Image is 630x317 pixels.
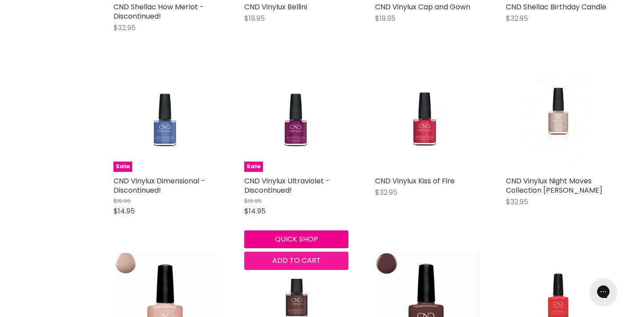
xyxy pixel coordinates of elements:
span: $19.95 [244,197,262,205]
span: $14.95 [113,206,135,216]
span: $32.95 [506,13,528,24]
a: CND Vinylux Dimensional - Discontinued!Sale [113,68,218,172]
img: CND Vinylux Dimensional - Discontinued! [131,68,200,172]
span: $32.95 [506,197,528,207]
button: Quick shop [244,230,348,248]
a: CND Shellac How Merlot - Discontinued! [113,2,204,21]
a: CND Vinylux Ultraviolet - Discontinued! [244,176,330,195]
a: CND Vinylux Dimensional - Discontinued! [113,176,205,195]
span: Sale [113,162,132,172]
span: Sale [244,162,263,172]
button: Add to cart [244,252,348,269]
img: CND Vinylux Night Moves Collection Bellini [523,68,593,172]
a: CND Vinylux Kiss of Fire [375,176,455,186]
a: CND Shellac Birthday Candle [506,2,606,12]
span: Add to cart [272,255,321,265]
a: CND Vinylux Ultraviolet - Discontinued!Sale [244,68,348,172]
span: $19.95 [113,197,131,205]
span: $32.95 [113,23,136,33]
img: CND Vinylux Ultraviolet - Discontinued! [262,68,331,172]
span: $19.95 [375,13,396,24]
a: CND Vinylux Bellini [244,2,307,12]
a: CND Vinylux Night Moves Collection Bellini [506,68,610,172]
img: CND Vinylux Kiss of Fire [392,68,462,172]
span: $32.95 [375,187,397,198]
iframe: Gorgias live chat messenger [586,275,621,308]
span: $14.95 [244,206,266,216]
a: CND Vinylux Cap and Gown [375,2,470,12]
a: CND Vinylux Kiss of Fire [375,68,479,172]
a: CND Vinylux Night Moves Collection [PERSON_NAME] [506,176,602,195]
span: $19.95 [244,13,265,24]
